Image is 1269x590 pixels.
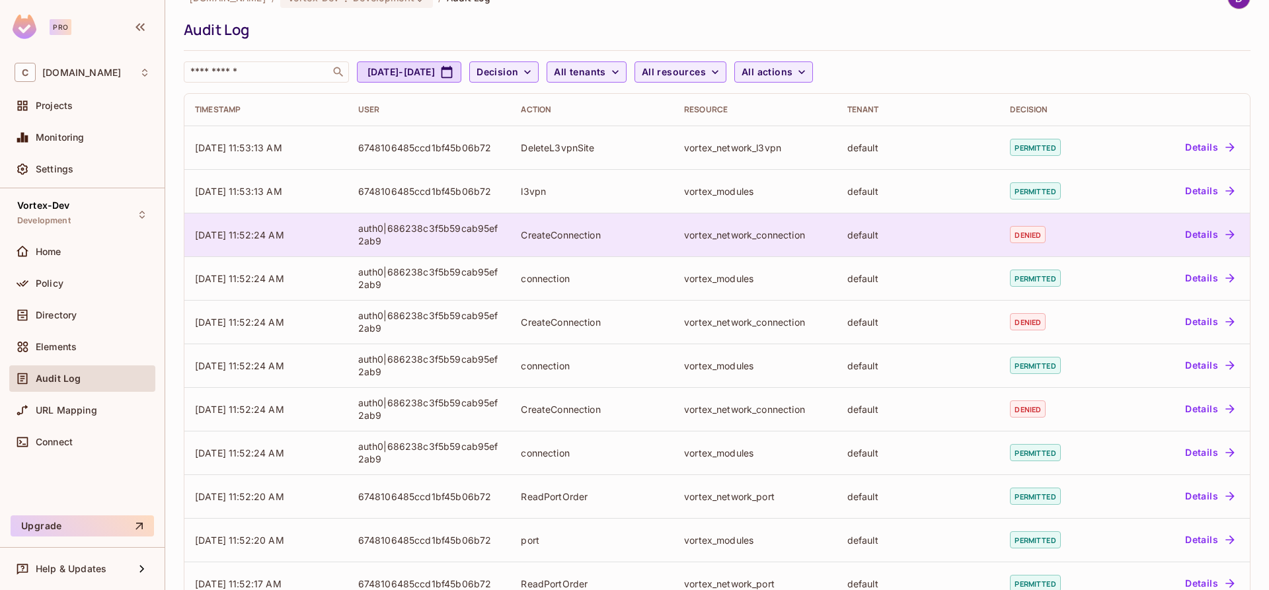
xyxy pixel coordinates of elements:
[36,100,73,111] span: Projects
[358,104,500,115] div: User
[195,186,282,197] span: [DATE] 11:53:13 AM
[521,534,663,546] div: port
[847,534,989,546] div: default
[684,185,826,198] div: vortex_modules
[358,185,500,198] div: 6748106485ccd1bf45b06b72
[1010,313,1046,330] span: denied
[1010,270,1060,287] span: permitted
[36,164,73,174] span: Settings
[521,141,663,154] div: DeleteL3vpnSite
[547,61,626,83] button: All tenants
[847,316,989,328] div: default
[195,535,284,546] span: [DATE] 11:52:20 AM
[847,185,989,198] div: default
[554,64,605,81] span: All tenants
[521,490,663,503] div: ReadPortOrder
[847,141,989,154] div: default
[195,491,284,502] span: [DATE] 11:52:20 AM
[847,359,989,372] div: default
[847,272,989,285] div: default
[195,578,282,589] span: [DATE] 11:52:17 AM
[1010,357,1060,374] span: permitted
[684,403,826,416] div: vortex_network_connection
[36,373,81,384] span: Audit Log
[1010,488,1060,505] span: permitted
[1010,531,1060,548] span: permitted
[477,64,518,81] span: Decision
[469,61,539,83] button: Decision
[734,61,813,83] button: All actions
[358,440,500,465] div: auth0|686238c3f5b59cab95ef2ab9
[36,405,97,416] span: URL Mapping
[195,229,284,240] span: [DATE] 11:52:24 AM
[357,61,461,83] button: [DATE]-[DATE]
[36,278,63,289] span: Policy
[195,142,282,153] span: [DATE] 11:53:13 AM
[36,246,61,257] span: Home
[1180,137,1239,158] button: Details
[847,229,989,241] div: default
[11,515,154,536] button: Upgrade
[847,490,989,503] div: default
[847,104,989,115] div: Tenant
[521,229,663,241] div: CreateConnection
[358,266,500,291] div: auth0|686238c3f5b59cab95ef2ab9
[1180,180,1239,202] button: Details
[684,447,826,459] div: vortex_modules
[684,104,826,115] div: Resource
[1180,355,1239,376] button: Details
[1010,139,1060,156] span: permitted
[358,222,500,247] div: auth0|686238c3f5b59cab95ef2ab9
[358,577,500,590] div: 6748106485ccd1bf45b06b72
[742,64,792,81] span: All actions
[1180,486,1239,507] button: Details
[36,310,77,320] span: Directory
[847,447,989,459] div: default
[1180,398,1239,420] button: Details
[195,104,337,115] div: Timestamp
[1180,224,1239,245] button: Details
[684,141,826,154] div: vortex_network_l3vpn
[521,447,663,459] div: connection
[847,403,989,416] div: default
[1180,529,1239,550] button: Details
[17,200,70,211] span: Vortex-Dev
[642,64,706,81] span: All resources
[195,273,284,284] span: [DATE] 11:52:24 AM
[684,577,826,590] div: vortex_network_port
[36,437,73,447] span: Connect
[1180,311,1239,332] button: Details
[358,141,500,154] div: 6748106485ccd1bf45b06b72
[358,396,500,422] div: auth0|686238c3f5b59cab95ef2ab9
[1010,104,1106,115] div: Decision
[184,20,1244,40] div: Audit Log
[521,185,663,198] div: l3vpn
[1180,442,1239,463] button: Details
[521,272,663,285] div: connection
[13,15,36,39] img: SReyMgAAAABJRU5ErkJggg==
[36,132,85,143] span: Monitoring
[521,577,663,590] div: ReadPortOrder
[36,564,106,574] span: Help & Updates
[684,316,826,328] div: vortex_network_connection
[358,353,500,378] div: auth0|686238c3f5b59cab95ef2ab9
[50,19,71,35] div: Pro
[195,404,284,415] span: [DATE] 11:52:24 AM
[358,490,500,503] div: 6748106485ccd1bf45b06b72
[195,360,284,371] span: [DATE] 11:52:24 AM
[195,447,284,459] span: [DATE] 11:52:24 AM
[847,577,989,590] div: default
[684,229,826,241] div: vortex_network_connection
[1010,400,1046,418] span: denied
[17,215,71,226] span: Development
[36,342,77,352] span: Elements
[1010,226,1046,243] span: denied
[1010,182,1060,200] span: permitted
[684,534,826,546] div: vortex_modules
[1180,268,1239,289] button: Details
[684,272,826,285] div: vortex_modules
[521,316,663,328] div: CreateConnection
[521,104,663,115] div: Action
[634,61,726,83] button: All resources
[521,403,663,416] div: CreateConnection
